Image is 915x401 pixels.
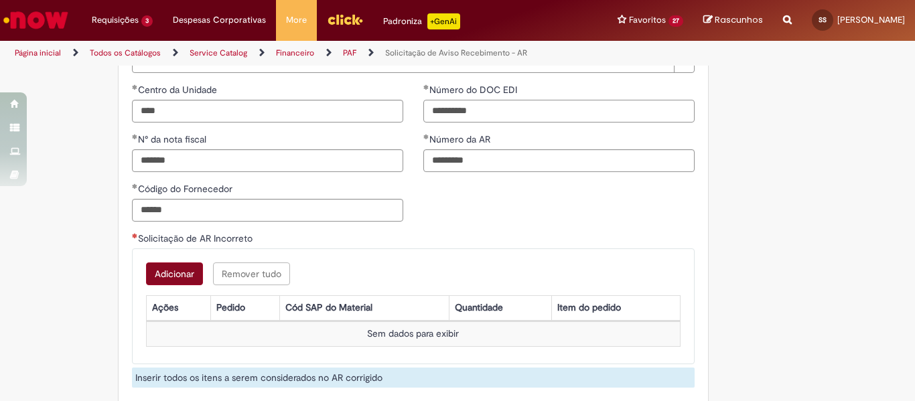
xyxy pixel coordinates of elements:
[429,133,493,145] span: Número da AR
[280,295,449,320] th: Cód SAP do Material
[138,133,209,145] span: N° da nota fiscal
[146,321,680,346] td: Sem dados para exibir
[629,13,666,27] span: Favoritos
[276,48,314,58] a: Financeiro
[132,368,695,388] div: Inserir todos os itens a serem considerados no AR corrigido
[449,295,551,320] th: Quantidade
[173,13,266,27] span: Despesas Corporativas
[423,100,695,123] input: Número do DOC EDI
[429,84,520,96] span: Número do DOC EDI
[427,13,460,29] p: +GenAi
[90,48,161,58] a: Todos os Catálogos
[385,48,527,58] a: Solicitação de Aviso Recebimento - AR
[132,134,138,139] span: Obrigatório Preenchido
[10,41,600,66] ul: Trilhas de página
[551,295,680,320] th: Item do pedido
[132,100,403,123] input: Centro da Unidade
[286,13,307,27] span: More
[15,48,61,58] a: Página inicial
[211,295,280,320] th: Pedido
[138,84,220,96] span: Centro da Unidade
[146,262,203,285] button: Add a row for Solicitação de AR Incorreto
[132,233,138,238] span: Necessários
[132,84,138,90] span: Obrigatório Preenchido
[703,14,763,27] a: Rascunhos
[1,7,70,33] img: ServiceNow
[423,84,429,90] span: Obrigatório Preenchido
[327,9,363,29] img: click_logo_yellow_360x200.png
[668,15,683,27] span: 27
[190,48,247,58] a: Service Catalog
[819,15,827,24] span: SS
[383,13,460,29] div: Padroniza
[343,48,356,58] a: PAF
[715,13,763,26] span: Rascunhos
[141,15,153,27] span: 3
[423,149,695,172] input: Número da AR
[138,183,235,195] span: Código do Fornecedor
[423,134,429,139] span: Obrigatório Preenchido
[837,14,905,25] span: [PERSON_NAME]
[138,232,255,244] span: Solicitação de AR Incorreto
[132,199,403,222] input: Código do Fornecedor
[132,183,138,189] span: Obrigatório Preenchido
[132,149,403,172] input: N° da nota fiscal
[146,295,210,320] th: Ações
[92,13,139,27] span: Requisições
